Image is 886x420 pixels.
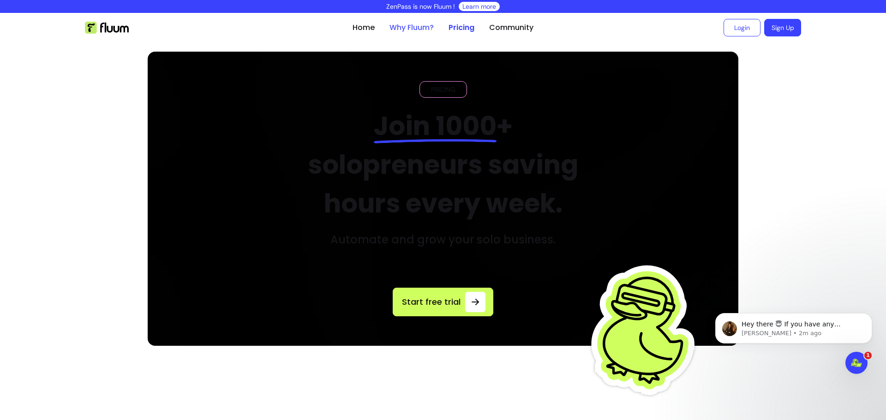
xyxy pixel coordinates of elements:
[374,108,497,144] span: Join 1000
[401,296,461,308] span: Start free trial
[864,352,872,359] span: 1
[287,107,599,223] h2: + solopreneurs saving hours every week.
[764,19,801,36] a: Sign Up
[389,22,434,33] a: Why Fluum?
[449,22,474,33] a: Pricing
[489,22,533,33] a: Community
[701,294,886,395] iframe: Intercom notifications message
[427,85,459,94] span: PRICING
[462,2,496,11] a: Learn more
[353,22,375,33] a: Home
[724,19,760,36] a: Login
[393,288,493,316] a: Start free trial
[330,232,556,247] h3: Automate and grow your solo business.
[85,22,129,34] img: Fluum Logo
[588,249,704,410] img: Fluum Duck sticker
[845,352,868,374] iframe: Intercom live chat
[386,2,455,11] p: ZenPass is now Fluum !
